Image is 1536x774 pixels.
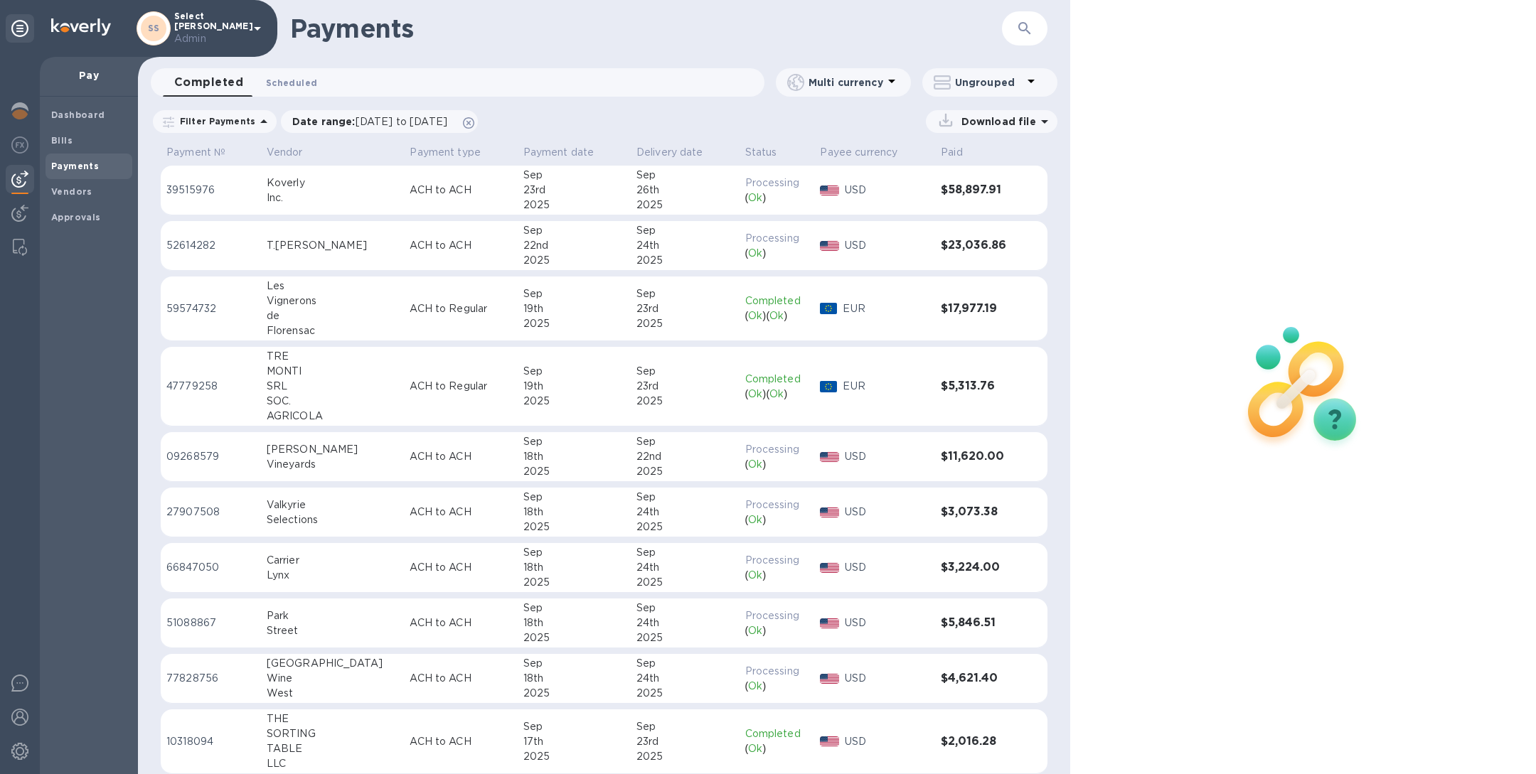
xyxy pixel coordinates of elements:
[51,109,105,120] b: Dashboard
[267,512,399,527] div: Selections
[636,719,734,734] div: Sep
[636,145,722,160] span: Delivery date
[267,726,399,741] div: SORTING
[745,231,809,246] p: Processing
[809,75,883,90] p: Multi currency
[166,560,255,575] p: 66847050
[636,560,734,575] div: 24th
[745,190,809,205] div: ( )
[267,308,399,323] div: de
[523,545,625,560] div: Sep
[267,671,399,686] div: Wine
[166,238,255,253] p: 52614282
[166,379,255,394] p: 47779258
[267,145,321,160] span: Vendor
[636,145,703,160] p: Delivery date
[174,11,245,46] p: Select [PERSON_NAME]
[636,490,734,505] div: Sep
[166,505,255,520] p: 27907508
[636,616,734,630] div: 24th
[820,145,916,160] span: Payee currency
[267,656,399,671] div: [GEOGRAPHIC_DATA]
[820,618,839,628] img: USD
[748,679,762,694] p: Ok
[748,387,762,402] p: Ok
[748,623,762,638] p: Ok
[267,349,399,364] div: TRE
[636,464,734,479] div: 2025
[174,31,245,46] p: Admin
[745,442,809,457] p: Processing
[166,301,255,316] p: 59574732
[410,145,499,160] span: Payment type
[769,387,784,402] p: Ok
[820,241,839,251] img: USD
[281,110,478,133] div: Date range:[DATE] to [DATE]
[51,161,99,171] b: Payments
[410,505,511,520] p: ACH to ACH
[745,568,809,583] div: ( )
[410,560,511,575] p: ACH to ACH
[410,449,511,464] p: ACH to ACH
[267,238,399,253] div: T.[PERSON_NAME]
[941,183,1015,197] h3: $58,897.91
[267,294,399,308] div: Vignerons
[636,575,734,590] div: 2025
[941,561,1015,574] h3: $3,224.00
[941,735,1015,748] h3: $2,016.28
[174,72,243,92] span: Completed
[636,183,734,198] div: 26th
[267,190,399,205] div: Inc.
[941,616,1015,630] h3: $5,846.51
[266,75,317,90] span: Scheduled
[410,734,511,749] p: ACH to ACH
[523,490,625,505] div: Sep
[941,145,963,160] p: Paid
[745,457,809,472] div: ( )
[941,380,1015,393] h3: $5,313.76
[267,145,303,160] p: Vendor
[636,301,734,316] div: 23rd
[748,246,762,261] p: Ok
[523,686,625,701] div: 2025
[166,671,255,686] p: 77828756
[745,145,796,160] span: Status
[820,736,839,746] img: USD
[523,630,625,645] div: 2025
[523,575,625,590] div: 2025
[636,316,734,331] div: 2025
[51,186,92,197] b: Vendors
[745,741,809,756] div: ( )
[166,145,225,160] p: Payment №
[636,198,734,213] div: 2025
[745,553,809,568] p: Processing
[845,616,929,630] p: USD
[410,183,511,198] p: ACH to ACH
[523,145,613,160] span: Payment date
[267,364,399,379] div: MONTI
[267,442,399,457] div: [PERSON_NAME]
[843,379,929,394] p: EUR
[748,512,762,527] p: Ok
[523,449,625,464] div: 18th
[267,756,399,771] div: LLC
[166,449,255,464] p: 09268579
[845,505,929,520] p: USD
[51,135,73,146] b: Bills
[636,449,734,464] div: 22nd
[166,183,255,198] p: 39515976
[148,23,160,33] b: SS
[745,726,809,741] p: Completed
[845,671,929,686] p: USD
[267,568,399,583] div: Lynx
[166,616,255,630] p: 51088867
[267,457,399,472] div: Vineyards
[845,734,929,749] p: USD
[748,568,762,583] p: Ok
[523,671,625,686] div: 18th
[745,498,809,512] p: Processing
[745,623,809,638] div: ( )
[636,520,734,534] div: 2025
[523,364,625,379] div: Sep
[523,464,625,479] div: 2025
